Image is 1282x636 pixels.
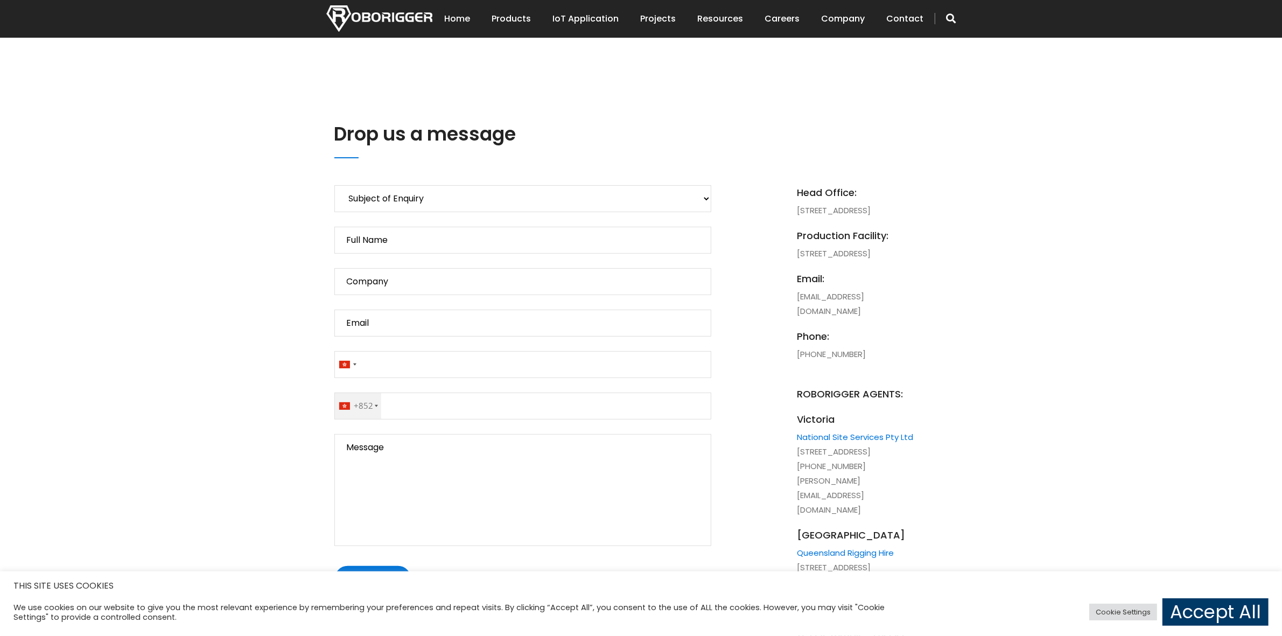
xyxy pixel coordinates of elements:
input: Submit [334,566,411,593]
li: [STREET_ADDRESS] [797,185,916,218]
span: Victoria [797,412,916,427]
span: Production Facility: [797,228,916,243]
li: [PHONE_NUMBER] [797,329,916,361]
div: We use cookies on our website to give you the most relevant experience by remembering your prefer... [13,603,892,622]
span: email: [797,271,916,286]
a: Company [822,2,865,36]
a: Home [445,2,471,36]
a: Projects [641,2,676,36]
div: Hong Kong (香港): +852 [335,393,381,419]
h2: Drop us a message [334,121,932,147]
div: Hong Kong (香港) [335,352,360,378]
a: National Site Services Pty Ltd [797,431,914,443]
li: [STREET_ADDRESS] [PHONE_NUMBER] [PERSON_NAME][EMAIL_ADDRESS][DOMAIN_NAME] [797,412,916,517]
span: ROBORIGGER AGENTS: [797,372,916,401]
span: Head Office: [797,185,916,200]
li: [STREET_ADDRESS] [797,228,916,261]
a: IoT Application [553,2,619,36]
a: Careers [765,2,800,36]
span: phone: [797,329,916,344]
a: Resources [698,2,744,36]
a: Contact [887,2,924,36]
li: [STREET_ADDRESS] 07 3287 1381 [EMAIL_ADDRESS][DOMAIN_NAME] [797,528,916,618]
a: Products [492,2,531,36]
form: Contact form [334,185,711,593]
li: [EMAIL_ADDRESS][DOMAIN_NAME] [797,271,916,318]
a: Cookie Settings [1089,604,1157,620]
div: +852 [339,393,381,419]
a: Accept All [1162,598,1269,626]
h5: THIS SITE USES COOKIES [13,579,1269,593]
a: Queensland Rigging Hire [797,547,894,558]
span: [GEOGRAPHIC_DATA] [797,528,916,542]
textarea: Message [334,434,711,546]
img: Nortech [326,5,432,32]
